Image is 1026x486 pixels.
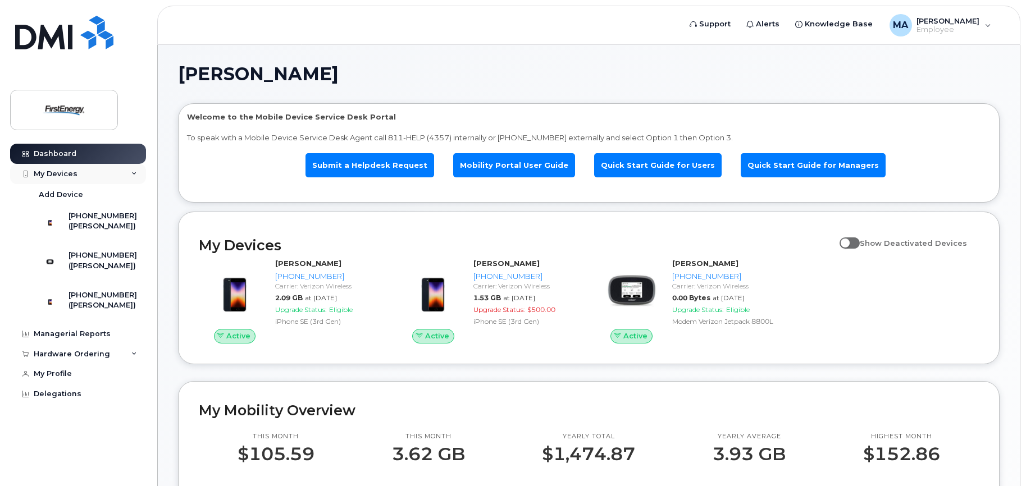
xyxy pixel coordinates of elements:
a: Active[PERSON_NAME][PHONE_NUMBER]Carrier: Verizon Wireless2.09 GBat [DATE]Upgrade Status:Eligible... [199,258,384,343]
p: Highest month [863,432,940,441]
p: $152.86 [863,444,940,464]
strong: [PERSON_NAME] [275,259,341,268]
img: image20231002-3703462-zs44o9.jpeg [605,264,659,318]
iframe: Messenger Launcher [977,437,1018,478]
p: This month [238,432,314,441]
input: Show Deactivated Devices [840,232,849,241]
div: Modem Verizon Jetpack 8800L [672,317,776,326]
p: 3.93 GB [713,444,786,464]
a: Active[PERSON_NAME][PHONE_NUMBER]Carrier: Verizon Wireless0.00 Bytesat [DATE]Upgrade Status:Eligi... [596,258,781,343]
p: Yearly average [713,432,786,441]
p: This month [392,432,465,441]
span: Upgrade Status: [275,305,327,314]
img: image20231002-3703462-1angbar.jpeg [406,264,460,318]
h2: My Devices [199,237,834,254]
a: Submit a Helpdesk Request [305,153,434,177]
p: $105.59 [238,444,314,464]
span: 0.00 Bytes [672,294,710,302]
h2: My Mobility Overview [199,402,979,419]
div: [PHONE_NUMBER] [672,271,776,282]
div: Carrier: Verizon Wireless [275,281,379,291]
span: Eligible [726,305,750,314]
span: at [DATE] [713,294,745,302]
span: $500.00 [527,305,555,314]
strong: [PERSON_NAME] [473,259,540,268]
div: iPhone SE (3rd Gen) [275,317,379,326]
span: at [DATE] [305,294,337,302]
span: Active [425,331,449,341]
span: Upgrade Status: [473,305,525,314]
div: [PHONE_NUMBER] [275,271,379,282]
div: [PHONE_NUMBER] [473,271,577,282]
span: 1.53 GB [473,294,501,302]
p: Yearly total [542,432,635,441]
div: Carrier: Verizon Wireless [473,281,577,291]
span: at [DATE] [503,294,535,302]
a: Quick Start Guide for Users [594,153,722,177]
span: Eligible [329,305,353,314]
p: $1,474.87 [542,444,635,464]
span: Active [623,331,647,341]
p: To speak with a Mobile Device Service Desk Agent call 811-HELP (4357) internally or [PHONE_NUMBER... [187,132,991,143]
p: Welcome to the Mobile Device Service Desk Portal [187,112,991,122]
span: Upgrade Status: [672,305,724,314]
a: Mobility Portal User Guide [453,153,575,177]
div: iPhone SE (3rd Gen) [473,317,577,326]
span: Show Deactivated Devices [860,239,967,247]
img: image20231002-3703462-1angbar.jpeg [208,264,262,318]
div: Carrier: Verizon Wireless [672,281,776,291]
span: 2.09 GB [275,294,303,302]
p: 3.62 GB [392,444,465,464]
a: Active[PERSON_NAME][PHONE_NUMBER]Carrier: Verizon Wireless1.53 GBat [DATE]Upgrade Status:$500.00i... [397,258,582,343]
strong: [PERSON_NAME] [672,259,738,268]
a: Quick Start Guide for Managers [741,153,886,177]
span: [PERSON_NAME] [178,66,339,82]
span: Active [226,331,250,341]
